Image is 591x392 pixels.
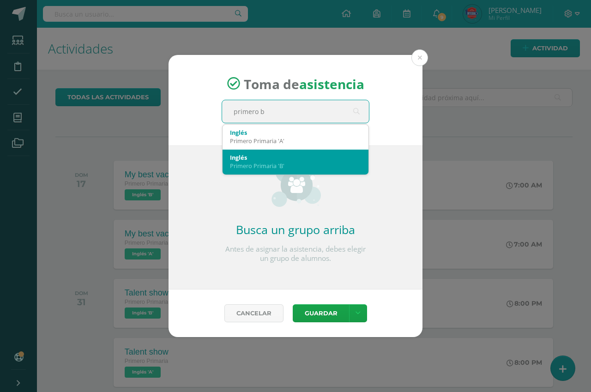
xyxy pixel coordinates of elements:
div: Inglés [230,153,361,162]
strong: asistencia [299,75,364,92]
a: Cancelar [224,304,283,322]
div: Primero Primaria 'A' [230,137,361,145]
div: Inglés [230,128,361,137]
img: groups_small.png [271,161,321,207]
h2: Busca un grupo arriba [222,222,369,237]
button: Guardar [293,304,349,322]
input: Busca un grado o sección aquí... [222,100,369,123]
button: Close (Esc) [411,49,428,66]
p: Antes de asignar la asistencia, debes elegir un grupo de alumnos. [222,245,369,263]
span: Toma de [244,75,364,92]
div: Primero Primaria 'B' [230,162,361,170]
